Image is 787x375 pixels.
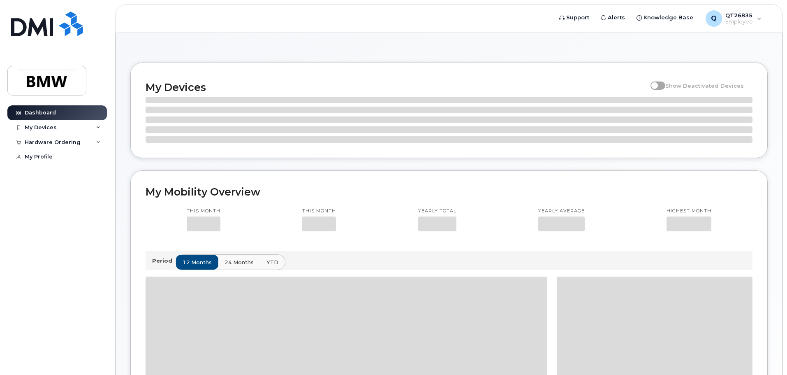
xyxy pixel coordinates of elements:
p: Yearly total [418,208,456,214]
p: Period [152,257,176,265]
span: 24 months [225,259,254,266]
p: This month [187,208,220,214]
p: Highest month [667,208,711,214]
input: Show Deactivated Devices [650,78,657,84]
h2: My Devices [146,81,646,93]
p: Yearly average [538,208,585,214]
p: This month [302,208,336,214]
h2: My Mobility Overview [146,186,752,198]
span: YTD [266,259,278,266]
span: Show Deactivated Devices [665,82,744,89]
